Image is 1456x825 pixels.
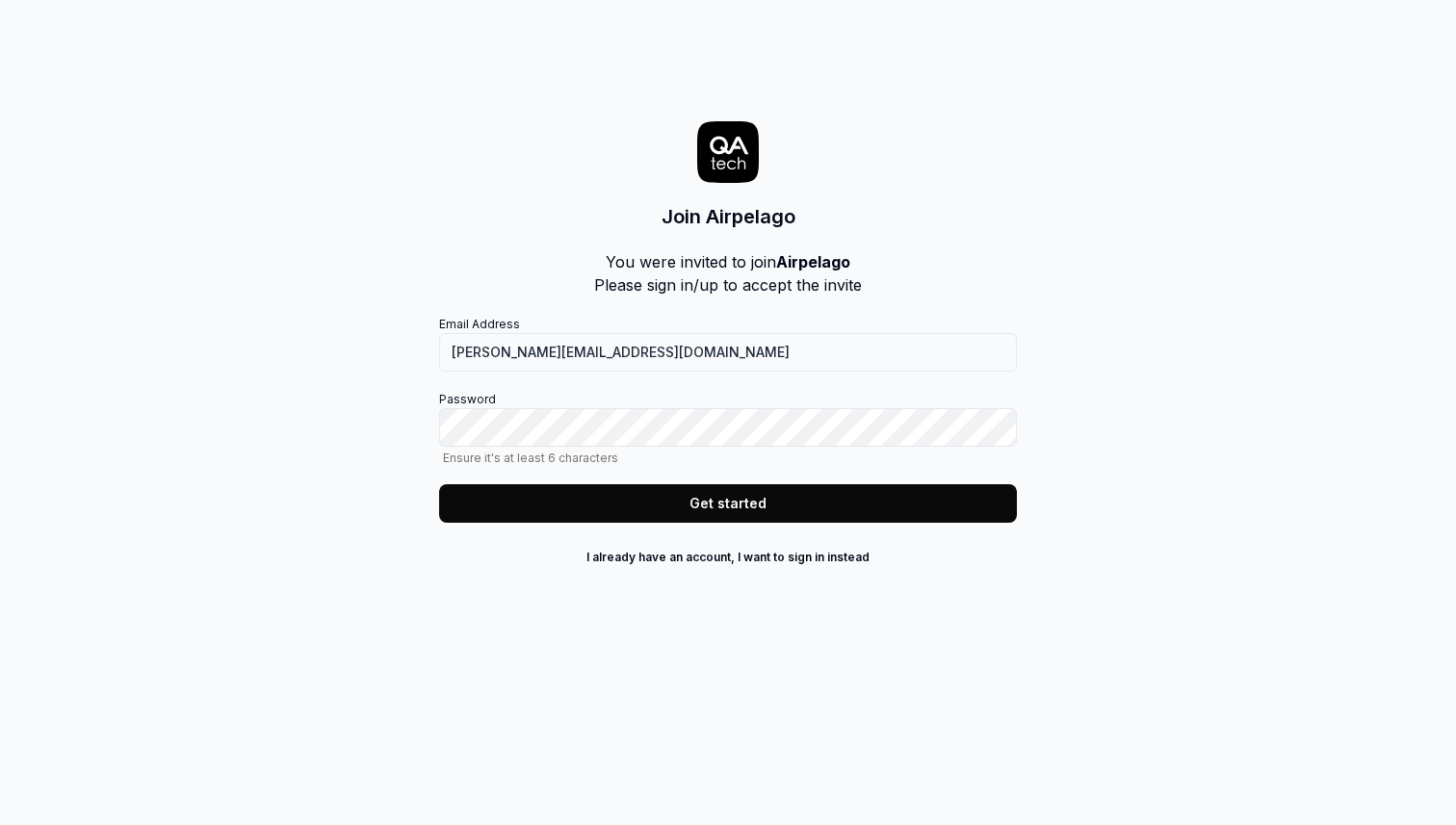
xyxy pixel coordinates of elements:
p: Please sign in/up to accept the invite [594,273,862,296]
input: Email Address [439,333,1017,372]
label: Password [439,391,1017,465]
button: I already have an account, I want to sign in instead [439,542,1017,573]
p: You were invited to join [594,250,862,273]
button: Get started [439,484,1017,523]
span: Ensure it's at least 6 characters [439,451,1017,465]
h3: Join Airpelago [662,202,795,231]
input: PasswordEnsure it's at least 6 characters [439,408,1017,447]
label: Email Address [439,316,1017,372]
b: Airpelago [776,252,850,271]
